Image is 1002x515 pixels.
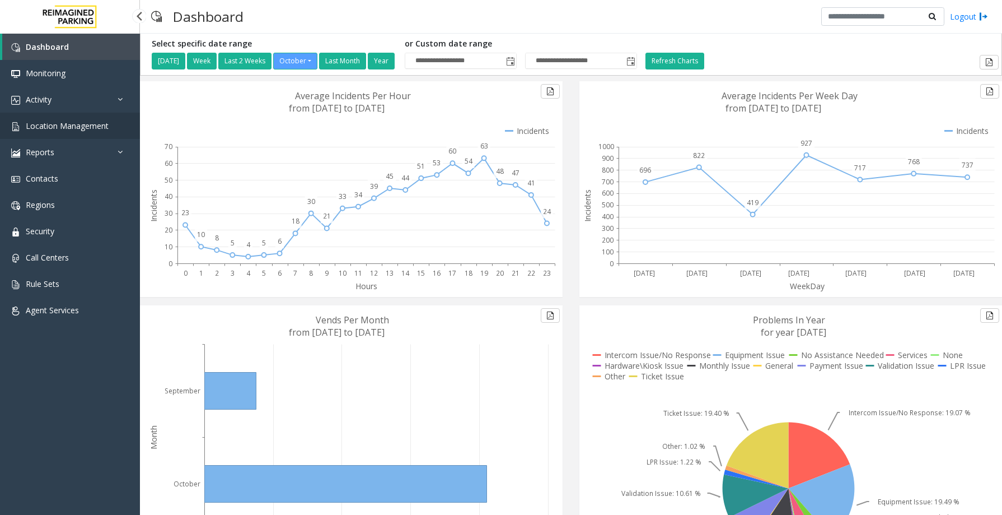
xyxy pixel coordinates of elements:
text: 10 [165,242,172,252]
text: 0 [610,259,614,268]
text: [DATE] [904,268,925,278]
span: Regions [26,199,55,210]
text: 40 [165,192,172,201]
text: 51 [417,161,425,171]
text: [DATE] [845,268,867,278]
text: October [174,479,200,489]
text: from [DATE] to [DATE] [289,326,385,338]
text: from [DATE] to [DATE] [289,102,385,114]
text: 927 [800,138,812,148]
text: 24 [543,207,551,216]
text: WeekDay [790,281,825,291]
text: 0 [168,259,172,268]
button: Export to pdf [541,308,560,323]
button: Last Month [319,53,366,69]
text: Average Incidents Per Week Day [722,90,858,102]
text: Month [148,425,159,449]
text: 5 [231,238,235,248]
text: 12 [370,268,378,278]
button: October [273,53,317,69]
text: 21 [512,268,519,278]
text: 200 [602,235,614,245]
text: 768 [908,157,920,166]
a: Logout [950,11,988,22]
button: Refresh Charts [645,53,704,69]
text: 2 [215,268,219,278]
img: logout [979,11,988,22]
span: Agent Services [26,305,79,316]
img: 'icon' [11,43,20,52]
text: [DATE] [634,268,655,278]
span: Monitoring [26,68,65,78]
text: 800 [602,165,614,175]
text: 100 [602,247,614,257]
text: 13 [386,268,394,278]
img: 'icon' [11,307,20,316]
text: 45 [386,171,394,181]
text: 18 [292,216,299,226]
text: 54 [465,156,473,166]
a: Dashboard [2,34,140,60]
text: 60 [165,159,172,168]
text: 34 [354,190,363,199]
span: Security [26,226,54,236]
text: 6 [278,236,282,246]
text: 22 [527,268,535,278]
img: 'icon' [11,96,20,105]
text: 18 [465,268,472,278]
text: Hours [355,281,377,291]
text: Average Incidents Per Hour [295,90,411,102]
text: 696 [639,165,651,175]
button: Week [187,53,217,69]
text: Intercom Issue/No Response: 19.07 % [849,408,971,417]
text: 10 [339,268,347,278]
span: Contacts [26,173,58,184]
text: [DATE] [953,268,975,278]
text: 47 [512,168,519,178]
text: 5 [262,238,266,248]
text: 4 [246,268,251,278]
text: 8 [309,268,313,278]
text: 0 [184,268,188,278]
span: Dashboard [26,41,69,52]
text: Problems In Year [753,314,825,326]
text: Equipment Issue: 19.49 % [878,497,959,507]
text: from [DATE] to [DATE] [725,102,821,114]
button: [DATE] [152,53,185,69]
text: 48 [496,166,504,176]
text: 700 [602,177,614,187]
text: 17 [448,268,456,278]
text: 419 [747,198,758,207]
text: 44 [401,173,410,183]
h5: Select specific date range [152,39,396,49]
text: 1 [199,268,203,278]
img: 'icon' [11,228,20,236]
img: 'icon' [11,280,20,289]
text: 39 [370,182,378,191]
text: Incidents [148,189,159,222]
button: Export to pdf [980,55,999,69]
text: 500 [602,200,614,210]
text: 400 [602,212,614,221]
text: 1000 [598,142,614,151]
img: 'icon' [11,175,20,184]
text: Ticket Issue: 19.40 % [663,409,729,418]
text: [DATE] [788,268,809,278]
text: 7 [293,268,297,278]
text: for year [DATE] [761,326,826,338]
text: 53 [433,158,441,168]
text: 8 [215,233,219,243]
text: 21 [323,211,331,221]
button: Export to pdf [541,84,560,99]
text: 63 [480,141,488,151]
text: [DATE] [740,268,761,278]
text: 50 [165,175,172,185]
text: 737 [962,160,973,170]
text: September [165,386,200,396]
text: 900 [602,154,614,163]
text: 23 [181,208,189,217]
text: 23 [543,268,551,278]
text: 600 [602,188,614,198]
img: 'icon' [11,122,20,131]
text: 5 [262,268,266,278]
